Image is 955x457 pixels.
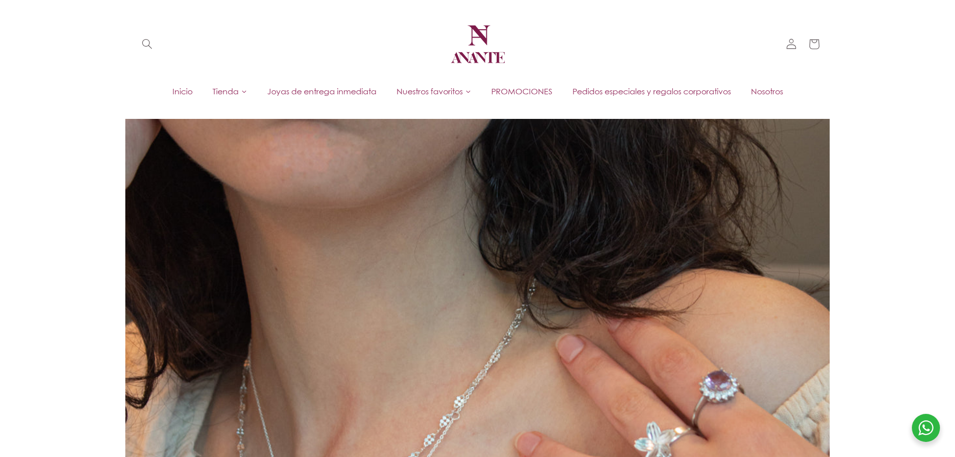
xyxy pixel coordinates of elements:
a: Joyas de entrega inmediata [257,84,387,99]
a: Nosotros [741,84,793,99]
span: Pedidos especiales y regalos corporativos [572,86,731,97]
a: Tienda [203,84,257,99]
span: Inicio [172,86,193,97]
a: Pedidos especiales y regalos corporativos [562,84,741,99]
span: PROMOCIONES [491,86,552,97]
span: Nosotros [751,86,783,97]
a: PROMOCIONES [481,84,562,99]
span: Nuestros favoritos [397,86,463,97]
img: Anante Joyería | Diseño en plata y oro [448,14,508,74]
summary: Búsqueda [135,33,158,56]
a: Inicio [162,84,203,99]
a: Nuestros favoritos [387,84,481,99]
a: Anante Joyería | Diseño en plata y oro [444,10,512,78]
span: Tienda [213,86,239,97]
span: Joyas de entrega inmediata [267,86,376,97]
